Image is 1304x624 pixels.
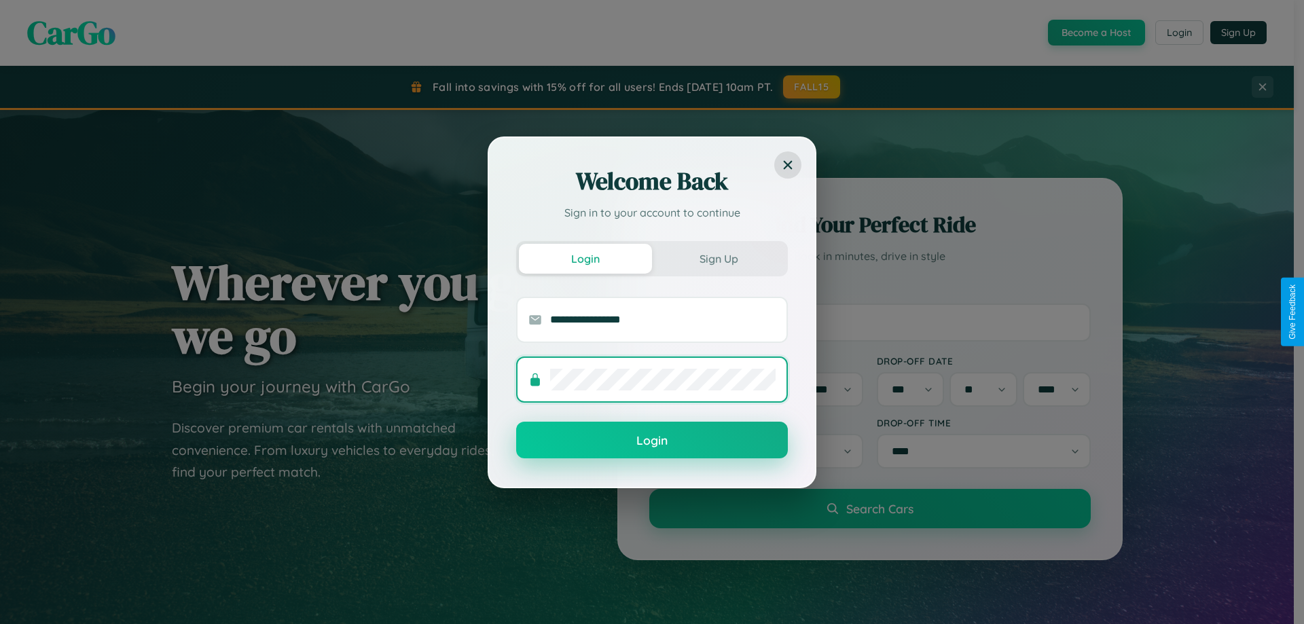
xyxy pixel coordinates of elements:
button: Login [519,244,652,274]
div: Give Feedback [1288,285,1297,339]
button: Login [516,422,788,458]
button: Sign Up [652,244,785,274]
p: Sign in to your account to continue [516,204,788,221]
h2: Welcome Back [516,165,788,198]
